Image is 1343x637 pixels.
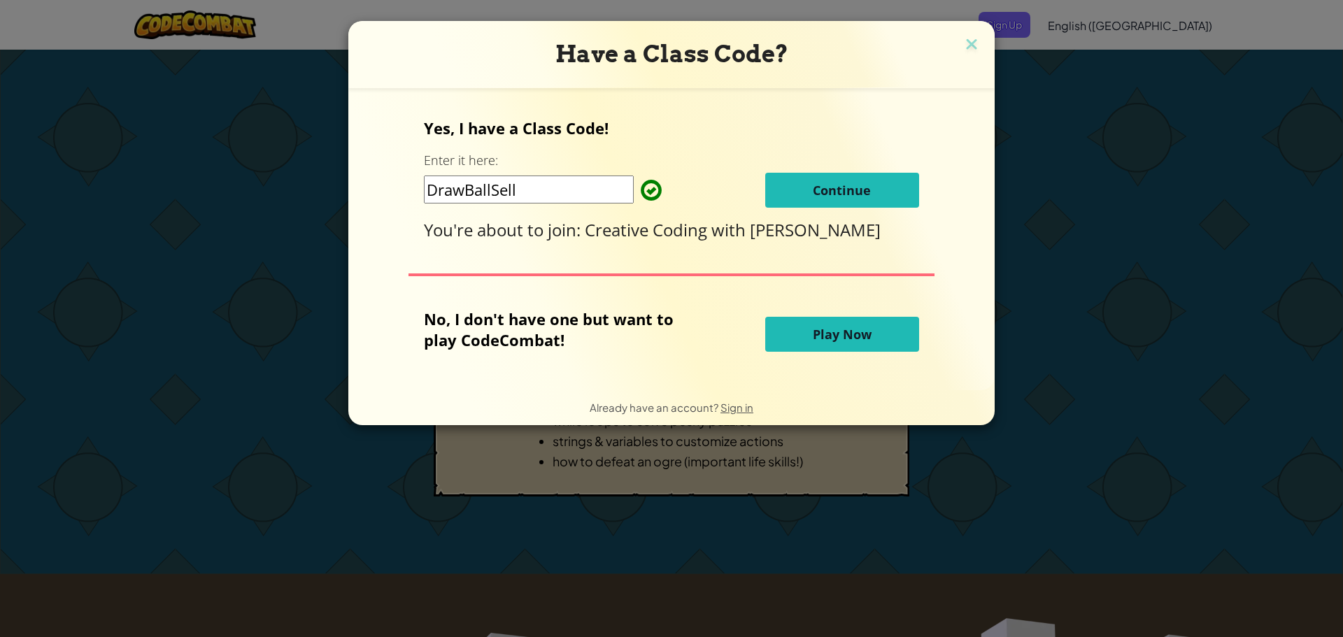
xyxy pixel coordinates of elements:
span: You're about to join: [424,218,585,241]
span: [PERSON_NAME] [750,218,881,241]
a: Sign in [720,401,753,414]
button: Play Now [765,317,919,352]
span: Have a Class Code? [555,40,788,68]
img: close icon [962,35,981,56]
span: with [711,218,750,241]
span: Play Now [813,326,872,343]
button: Continue [765,173,919,208]
p: Yes, I have a Class Code! [424,117,918,138]
span: Creative Coding [585,218,711,241]
label: Enter it here: [424,152,498,169]
span: Already have an account? [590,401,720,414]
span: Continue [813,182,871,199]
p: No, I don't have one but want to play CodeCombat! [424,308,695,350]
